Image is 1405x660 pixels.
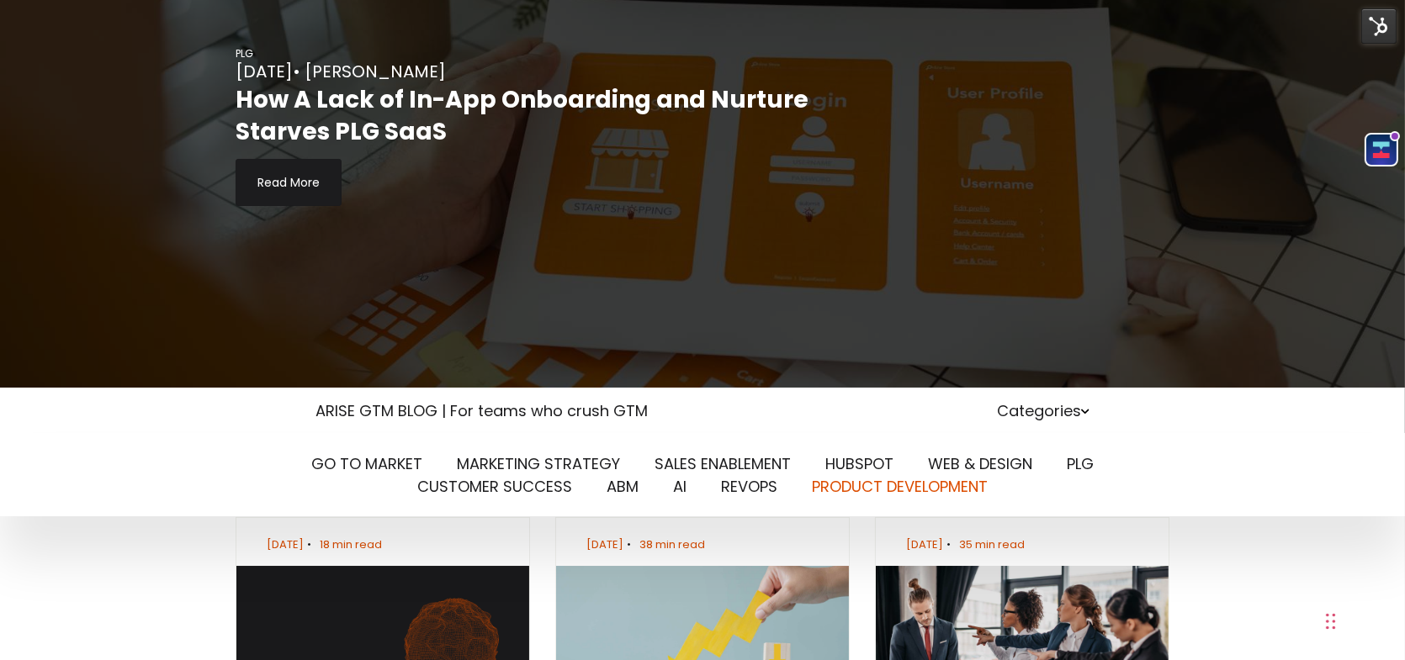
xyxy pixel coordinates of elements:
span: 38 min read [639,536,705,552]
h2: How A Lack of In-App Onboarding and Nurture Starves PLG SaaS [236,84,850,148]
a: ARISE GTM BLOG | For teams who crush GTM [315,400,648,421]
a: Categories [997,400,1090,421]
img: tab_keywords_by_traffic_grey.svg [167,98,181,111]
a: REVOPS [721,476,777,497]
a: CUSTOMER SUCCESS [417,476,572,497]
img: website_grey.svg [27,44,40,57]
span: [DATE] [906,536,943,552]
img: HubSpot Tools Menu Toggle [1361,8,1397,44]
div: v 4.0.25 [47,27,82,40]
div: Drag [1326,596,1336,647]
span: • [293,60,300,83]
a: ABM [607,476,639,497]
a: PRODUCT DEVELOPMENT [812,476,988,497]
span: • [304,536,315,552]
a: SALES ENABLEMENT [655,453,791,474]
a: GO TO MARKET [311,453,422,474]
span: [DATE] [586,536,623,552]
a: [PERSON_NAME] [305,59,446,84]
a: Read More [236,159,342,206]
img: logo_orange.svg [27,27,40,40]
a: MARKETING STRATEGY [457,453,620,474]
span: [DATE] [267,536,304,552]
div: Domain: [DOMAIN_NAME] [44,44,185,57]
a: WEB & DESIGN [928,453,1032,474]
a: PLG [236,46,253,61]
span: • [943,536,955,552]
img: tab_domain_overview_orange.svg [45,98,59,111]
a: HUBSPOT [825,453,893,474]
div: [DATE] [236,59,850,84]
span: 18 min read [320,536,382,552]
a: AI [673,476,687,497]
iframe: Chat Widget [1029,451,1405,660]
div: Keywords by Traffic [186,99,284,110]
span: 35 min read [959,536,1025,552]
div: Domain Overview [64,99,151,110]
span: • [623,536,635,552]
